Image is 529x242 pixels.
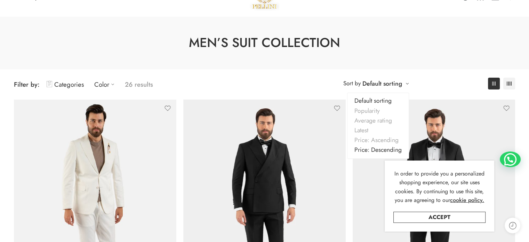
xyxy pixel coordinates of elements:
[347,125,409,135] a: Latest
[47,76,84,93] a: Categories
[393,212,486,223] a: Accept
[17,34,512,52] h1: Men’s Suit Collection
[347,116,409,125] a: Average rating
[125,76,153,93] p: 26 results
[14,80,40,89] span: Filter by:
[394,170,484,204] span: In order to provide you a personalized shopping experience, our site uses cookies. By continuing ...
[347,106,409,116] a: Popularity
[347,145,409,155] a: Price: Descending
[347,135,409,145] a: Price: Ascending
[362,79,402,88] a: Default sorting
[450,196,484,205] a: cookie policy.
[343,78,361,89] span: Sort by
[94,76,118,93] a: Color
[347,96,409,106] a: Default sorting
